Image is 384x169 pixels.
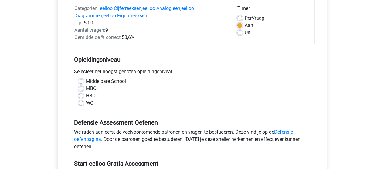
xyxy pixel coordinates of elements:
label: WO [86,99,93,107]
label: Uit [245,29,250,36]
a: eelloo Analogieën [142,5,180,11]
h5: Start eelloo Gratis Assessment [74,160,310,167]
label: Vraag [245,15,264,22]
div: 9 [70,27,233,34]
span: Per [245,15,252,21]
a: eelloo Cijferreeksen [100,5,141,11]
label: MBO [86,85,97,92]
label: Middelbare School [86,78,126,85]
label: Aan [245,22,253,29]
div: 5:00 [70,19,233,27]
h5: Opleidingsniveau [74,54,310,66]
div: 53,6% [70,34,233,41]
h5: Defensie Assessment Oefenen [74,119,310,126]
div: , , , [70,5,233,19]
span: Aantal vragen: [74,27,105,33]
label: HBO [86,92,96,99]
div: Timer [237,5,310,15]
span: Categoriën: [74,5,99,11]
a: eelloo Figuurreeksen [103,13,147,18]
span: Tijd: [74,20,84,26]
span: Gemiddelde % correct: [74,34,122,40]
div: We raden aan eerst de veelvoorkomende patronen en vragen te bestuderen. Deze vind je op de . Door... [70,128,315,153]
div: Selecteer het hoogst genoten opleidingsniveau. [70,68,315,78]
